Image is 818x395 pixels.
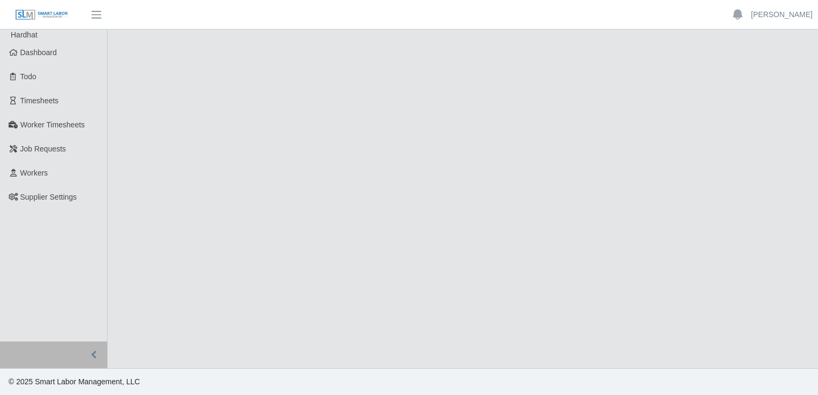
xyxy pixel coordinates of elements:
span: Hardhat [11,31,37,39]
span: Timesheets [20,96,59,105]
span: Todo [20,72,36,81]
span: Supplier Settings [20,193,77,201]
span: Worker Timesheets [20,120,85,129]
span: Dashboard [20,48,57,57]
span: © 2025 Smart Labor Management, LLC [9,377,140,386]
img: SLM Logo [15,9,69,21]
span: Job Requests [20,145,66,153]
span: Workers [20,169,48,177]
a: [PERSON_NAME] [751,9,813,20]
